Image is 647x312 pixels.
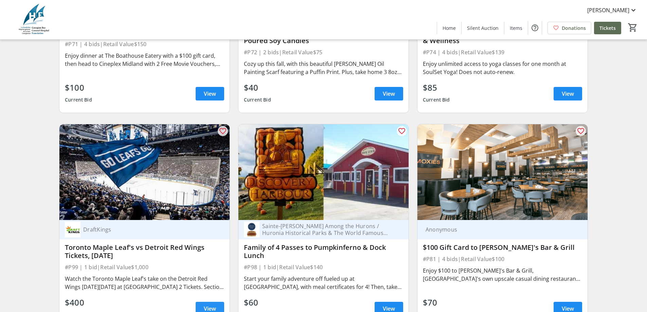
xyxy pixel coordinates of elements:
[528,21,542,35] button: Help
[65,39,224,49] div: #P71 | 4 bids | Retail Value $150
[462,22,504,34] a: Silent Auction
[423,81,450,94] div: $85
[204,90,216,98] span: View
[65,81,92,94] div: $100
[582,5,643,16] button: [PERSON_NAME]
[244,262,403,272] div: #P98 | 1 bid | Retail Value $140
[244,48,403,57] div: #P72 | 2 bids | Retail Value $75
[65,262,224,272] div: #P99 | 1 bid | Retail Value $1,000
[587,6,629,14] span: [PERSON_NAME]
[80,226,216,233] div: DraftKings
[577,127,585,135] mat-icon: favorite_outline
[423,296,450,309] div: $70
[437,22,461,34] a: Home
[65,222,80,237] img: DraftKings
[423,267,582,283] div: Enjoy $100 to [PERSON_NAME]'s Bar & Grill, [GEOGRAPHIC_DATA]'s own upscale casual dining restaura...
[423,254,582,264] div: #P81 | 4 bids | Retail Value $100
[510,24,522,32] span: Items
[594,22,621,34] a: Tickets
[59,124,230,220] img: Toronto Maple Leaf's vs Detroit Red Wings Tickets, October 13
[238,124,409,220] img: Family of 4 Passes to Pumpkinferno & Dock Lunch
[244,222,259,237] img: Sainte-Marie Among the Hurons / Huronia Historical Parks & The World Famous Dock Lunch
[504,22,528,34] a: Items
[443,24,456,32] span: Home
[398,127,406,135] mat-icon: favorite_outline
[547,22,591,34] a: Donations
[423,48,582,57] div: #P74 | 4 bids | Retail Value $139
[562,24,586,32] span: Donations
[196,87,224,100] a: View
[65,243,224,260] div: Toronto Maple Leaf's vs Detroit Red Wings Tickets, [DATE]
[259,223,395,236] div: Sainte-[PERSON_NAME] Among the Hurons / Huronia Historical Parks & The World Famous Dock Lunch
[4,3,65,37] img: Georgian Bay General Hospital Foundation's Logo
[599,24,616,32] span: Tickets
[423,94,450,106] div: Current Bid
[423,60,582,76] div: Enjoy unlimited access to yoga classes for one month at SoulSet Yoga! Does not auto-renew.
[375,87,403,100] a: View
[65,94,92,106] div: Current Bid
[554,87,582,100] a: View
[627,21,639,34] button: Cart
[244,296,271,309] div: $60
[383,90,395,98] span: View
[423,226,574,233] div: Anonymous
[423,243,582,252] div: $100 Gift Card to [PERSON_NAME]'s Bar & Grill
[244,94,271,106] div: Current Bid
[244,243,403,260] div: Family of 4 Passes to Pumpkinferno & Dock Lunch
[244,60,403,76] div: Cozy up this fall, with this beautiful [PERSON_NAME] Oil Painting Scarf featuring a Puffin Print....
[467,24,499,32] span: Silent Auction
[244,275,403,291] div: Start your family adventure off fueled up at [GEOGRAPHIC_DATA], with meal certificates for 4! The...
[65,296,92,309] div: $400
[562,90,574,98] span: View
[244,81,271,94] div: $40
[417,124,588,220] img: $100 Gift Card to Moxie's Bar & Grill
[65,52,224,68] div: Enjoy dinner at The Boathouse Eatery with a $100 gift card, then head to Cineplex Midland with 2 ...
[219,127,227,135] mat-icon: favorite_outline
[65,275,224,291] div: Watch the Toronto Maple Leaf's take on the Detroit Red Wings [DATE][DATE] at [GEOGRAPHIC_DATA] 2 ...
